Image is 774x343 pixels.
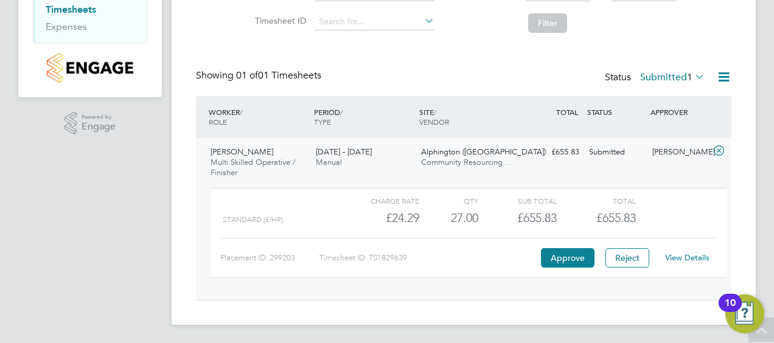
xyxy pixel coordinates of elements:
div: PERIOD [311,101,416,133]
div: 10 [725,303,736,319]
span: / [240,107,242,117]
div: £655.83 [521,142,584,162]
div: £655.83 [478,208,557,228]
div: £24.29 [341,208,419,228]
div: Timesheet ID: TS1829639 [319,248,538,268]
span: / [434,107,436,117]
span: / [340,107,343,117]
span: [DATE] - [DATE] [316,147,372,157]
div: Total [557,193,635,208]
div: Charge rate [341,193,419,208]
a: Powered byEngage [64,112,116,135]
a: Go to home page [33,53,147,83]
img: countryside-properties-logo-retina.png [47,53,133,83]
button: Approve [541,248,594,268]
div: STATUS [584,101,647,123]
span: Powered by [82,112,116,122]
span: 01 Timesheets [236,69,321,81]
a: Timesheets [46,4,96,15]
span: Standard (£/HR) [223,215,283,224]
span: Multi Skilled Operative / Finisher [211,157,296,178]
a: View Details [665,252,709,263]
span: Community Resourcing… [421,157,511,167]
label: Timesheet ID [251,15,306,26]
button: Filter [528,13,567,33]
button: Open Resource Center, 10 new notifications [725,294,764,333]
span: 01 of [236,69,258,81]
span: 1 [687,71,692,83]
div: [PERSON_NAME] [647,142,711,162]
span: VENDOR [419,117,449,126]
span: Engage [82,122,116,132]
div: APPROVER [647,101,711,123]
div: Placement ID: 299203 [220,248,319,268]
button: Reject [605,248,649,268]
div: Showing [196,69,324,82]
div: Sub Total [478,193,557,208]
span: ROLE [209,117,227,126]
input: Search for... [315,13,434,30]
div: 27.00 [419,208,478,228]
span: TOTAL [556,107,578,117]
div: Status [605,69,707,86]
label: Submitted [640,71,705,83]
div: WORKER [206,101,311,133]
div: QTY [419,193,478,208]
a: Expenses [46,21,87,32]
div: Submitted [584,142,647,162]
span: Manual [316,157,342,167]
span: [PERSON_NAME] [211,147,273,157]
span: Alphington ([GEOGRAPHIC_DATA]) [421,147,546,157]
span: £655.83 [596,210,636,225]
span: TYPE [314,117,331,126]
div: SITE [416,101,521,133]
